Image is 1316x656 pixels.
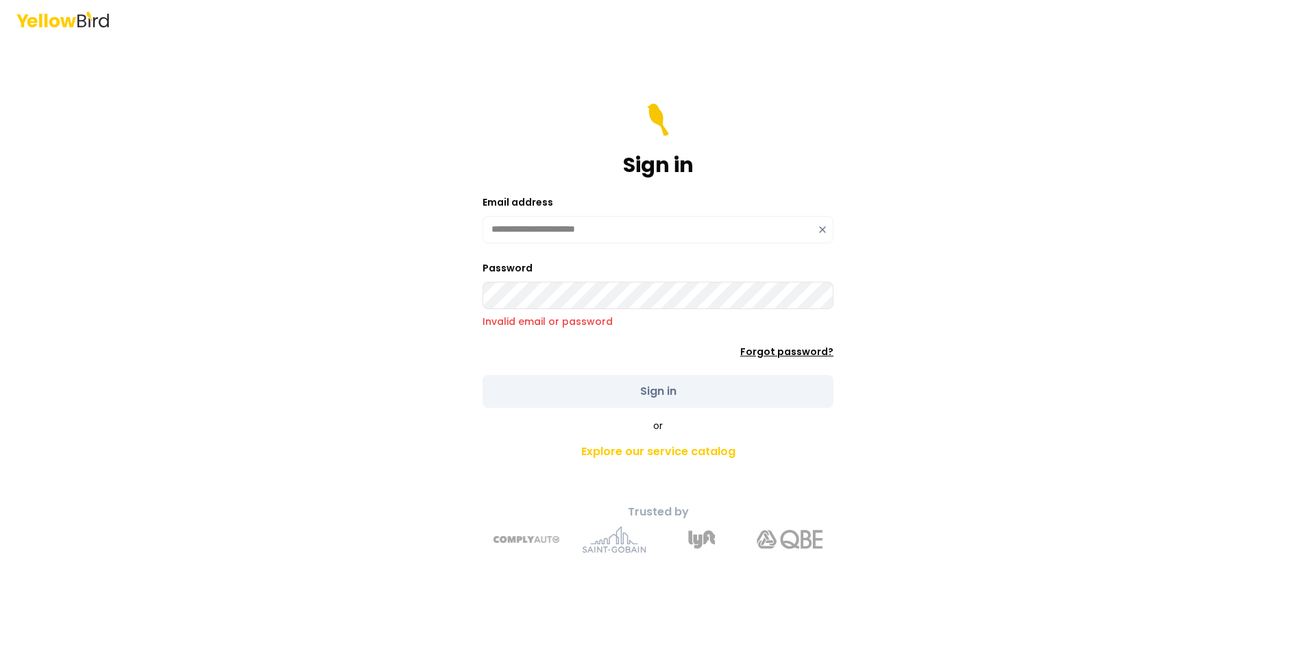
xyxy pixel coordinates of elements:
[483,261,533,275] label: Password
[417,438,899,465] a: Explore our service catalog
[623,153,694,178] h1: Sign in
[483,315,833,328] p: Invalid email or password
[740,345,833,359] a: Forgot password?
[653,419,663,433] span: or
[417,504,899,520] p: Trusted by
[483,195,553,209] label: Email address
